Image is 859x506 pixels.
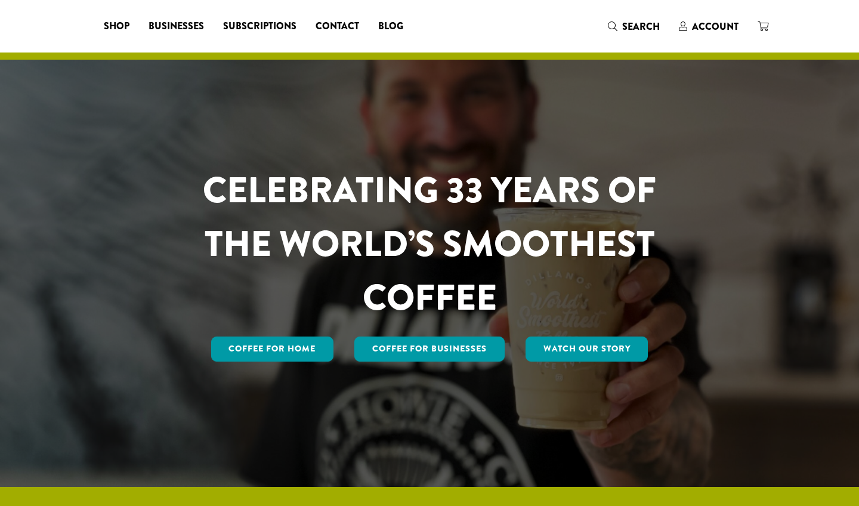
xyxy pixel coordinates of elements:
[223,19,296,34] span: Subscriptions
[104,19,129,34] span: Shop
[354,337,505,362] a: Coffee For Businesses
[94,17,139,36] a: Shop
[168,163,691,325] h1: CELEBRATING 33 YEARS OF THE WORLD’S SMOOTHEST COFFEE
[149,19,204,34] span: Businesses
[211,337,334,362] a: Coffee for Home
[598,17,669,36] a: Search
[378,19,403,34] span: Blog
[622,20,660,33] span: Search
[526,337,648,362] a: Watch Our Story
[316,19,359,34] span: Contact
[692,20,739,33] span: Account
